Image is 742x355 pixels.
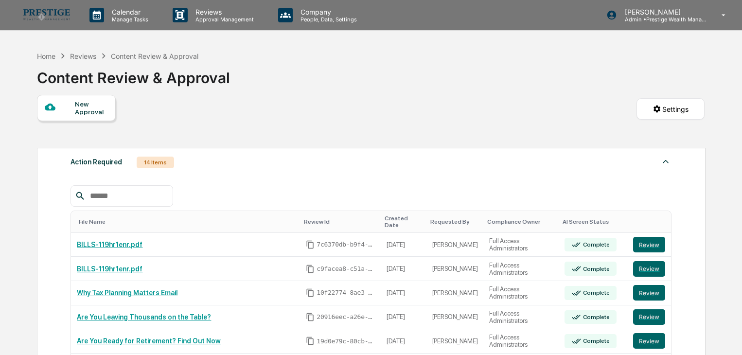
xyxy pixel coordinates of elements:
[633,309,665,325] button: Review
[317,337,375,345] span: 19d0e79c-80cb-4e6e-b4b7-4a6d7cc9a275
[563,218,623,225] div: Toggle SortBy
[385,215,422,229] div: Toggle SortBy
[426,257,484,281] td: [PERSON_NAME]
[581,241,610,248] div: Complete
[77,337,221,345] a: Are You Ready for Retirement? Find Out Now
[426,305,484,330] td: [PERSON_NAME]
[37,52,55,60] div: Home
[483,281,559,305] td: Full Access Administrators
[430,218,480,225] div: Toggle SortBy
[317,241,375,248] span: 7c6370db-b9f4-4432-b0f9-1f75a39d0cf7
[617,16,707,23] p: Admin • Prestige Wealth Management
[104,8,153,16] p: Calendar
[304,218,377,225] div: Toggle SortBy
[306,265,315,273] span: Copy Id
[317,313,375,321] span: 20916eec-a26e-44ae-9307-f55fee6feaad
[77,241,142,248] a: BILLS-119hr1enr.pdf
[188,8,259,16] p: Reviews
[635,218,667,225] div: Toggle SortBy
[483,257,559,281] td: Full Access Administrators
[37,61,230,87] div: Content Review & Approval
[426,329,484,354] td: [PERSON_NAME]
[70,52,96,60] div: Reviews
[77,313,211,321] a: Are You Leaving Thousands on the Table?
[581,337,610,344] div: Complete
[381,281,426,305] td: [DATE]
[633,333,665,349] button: Review
[483,305,559,330] td: Full Access Administrators
[381,233,426,257] td: [DATE]
[483,233,559,257] td: Full Access Administrators
[293,16,362,23] p: People, Data, Settings
[306,240,315,249] span: Copy Id
[426,281,484,305] td: [PERSON_NAME]
[633,237,665,252] button: Review
[306,288,315,297] span: Copy Id
[581,314,610,320] div: Complete
[79,218,296,225] div: Toggle SortBy
[381,257,426,281] td: [DATE]
[104,16,153,23] p: Manage Tasks
[487,218,555,225] div: Toggle SortBy
[188,16,259,23] p: Approval Management
[293,8,362,16] p: Company
[633,285,665,301] button: Review
[306,337,315,345] span: Copy Id
[75,100,107,116] div: New Approval
[581,266,610,272] div: Complete
[381,305,426,330] td: [DATE]
[581,289,610,296] div: Complete
[71,156,122,168] div: Action Required
[426,233,484,257] td: [PERSON_NAME]
[381,329,426,354] td: [DATE]
[111,52,198,60] div: Content Review & Approval
[77,265,142,273] a: BILLS-119hr1enr.pdf
[23,9,70,20] img: logo
[317,265,375,273] span: c9facea8-c51a-4cff-af79-94e12df35940
[617,8,707,16] p: [PERSON_NAME]
[306,313,315,321] span: Copy Id
[660,156,671,167] img: caret
[317,289,375,297] span: 10f22774-8ae3-4d6e-875a-b540b6ad848e
[711,323,737,349] iframe: Open customer support
[77,289,177,297] a: Why Tax Planning Matters Email
[483,329,559,354] td: Full Access Administrators
[137,157,174,168] div: 14 Items
[633,261,665,277] button: Review
[636,98,705,120] button: Settings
